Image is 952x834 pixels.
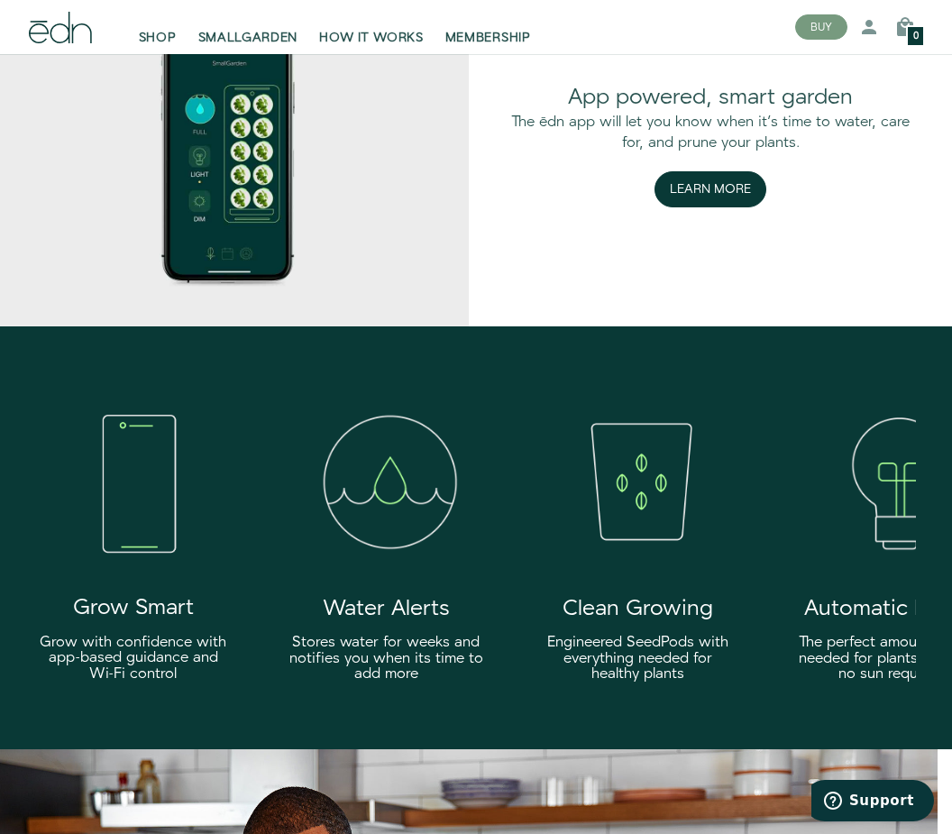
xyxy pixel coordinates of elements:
[505,82,916,113] div: App powered, smart garden
[128,7,188,47] a: SHOP
[505,113,916,154] div: The ēdn app will let you know when it's time to water, care for, and prune your plants.
[795,14,847,40] button: BUY
[188,7,309,47] a: SMALLGARDEN
[541,597,736,620] h2: Clean Growing
[288,635,483,683] h4: Stores water for weeks and notifies you when its time to add more
[445,29,531,47] span: MEMBERSHIP
[319,29,423,47] span: HOW IT WORKS
[36,635,231,683] h4: Grow with confidence with app-based guidance and Wi-Fi control
[36,596,231,619] h2: Grow Smart
[913,32,919,41] span: 0
[435,7,542,47] a: MEMBERSHIP
[308,7,434,47] a: HOW IT WORKS
[811,780,934,825] iframe: Opens a widget where you can find more information
[198,29,298,47] span: SMALLGARDEN
[541,635,736,683] h4: Engineered SeedPods with everything needed for healthy plants
[288,597,483,620] h2: Water Alerts
[139,29,177,47] span: SHOP
[654,171,766,207] button: Learn More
